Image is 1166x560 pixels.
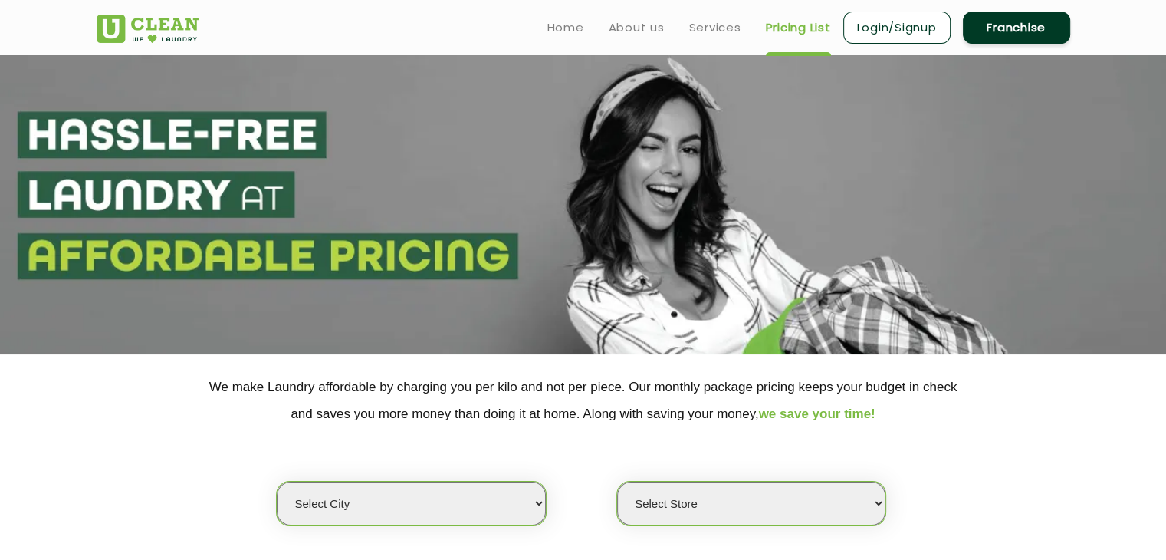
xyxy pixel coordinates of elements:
a: Services [689,18,741,37]
a: Login/Signup [843,12,951,44]
a: Pricing List [766,18,831,37]
span: we save your time! [759,407,875,421]
a: Franchise [963,12,1070,44]
p: We make Laundry affordable by charging you per kilo and not per piece. Our monthly package pricin... [97,374,1070,427]
a: Home [547,18,584,37]
a: About us [609,18,665,37]
img: UClean Laundry and Dry Cleaning [97,15,199,43]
